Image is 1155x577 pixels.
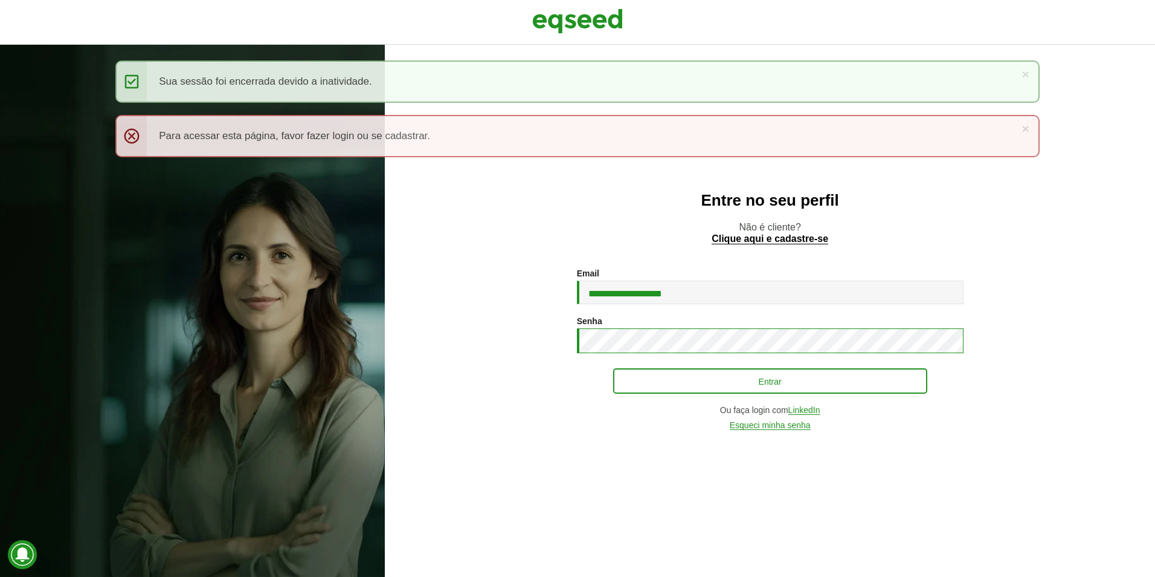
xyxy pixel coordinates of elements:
[577,317,602,325] label: Senha
[409,221,1131,244] p: Não é cliente?
[115,60,1040,103] div: Sua sessão foi encerrada devido a inatividade.
[730,421,811,430] a: Esqueci minha senha
[532,6,623,36] img: EqSeed Logo
[115,115,1040,157] div: Para acessar esta página, favor fazer login ou se cadastrar.
[1022,122,1029,135] a: ×
[577,269,599,278] label: Email
[788,406,820,415] a: LinkedIn
[1022,68,1029,80] a: ×
[577,406,964,415] div: Ou faça login com
[613,368,927,394] button: Entrar
[409,192,1131,209] h2: Entre no seu perfil
[712,234,828,244] a: Clique aqui e cadastre-se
